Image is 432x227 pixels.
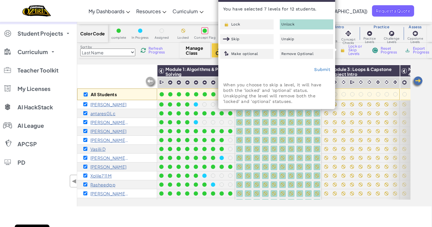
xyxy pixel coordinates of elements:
[149,47,168,54] span: Refresh Progress
[90,182,115,187] p: Rasheedp p
[18,86,50,92] span: My Licenses
[320,25,359,29] h3: Intro
[85,3,133,19] a: My Dashboards
[411,76,423,88] img: Arrow_Left.png
[412,30,418,37] img: IconCapstoneLevel.svg
[403,37,427,44] span: Capstone Levels
[136,8,161,14] span: Resources
[337,38,359,45] span: Concept Checks
[172,8,198,14] span: Curriculum
[90,191,129,196] p: Iris paterson P
[80,31,105,36] span: Color Code
[90,120,129,125] p: Arham Chisty C
[408,66,430,92] span: Module 4: Game Design & Capstone Project
[350,79,356,85] img: IconCutscene.svg
[194,36,216,39] span: Concept Flag
[219,2,335,16] p: You have selected 7 levels for 12 students.
[90,138,129,143] p: Lottie D
[223,82,330,104] p: When you choose to skip a level, it will have both the 'locked' and 'optional' status. Unskipping...
[145,76,157,88] img: Arrow_Left_Inactive.png
[90,173,112,178] p: Xolile711 M
[281,22,295,26] span: Unlock
[22,5,51,17] img: Home
[359,25,404,29] h3: Practice
[168,80,173,85] img: IconPracticeLevel.svg
[169,3,207,19] a: Curriculum
[159,79,165,85] img: IconCutscene.svg
[367,79,372,85] img: IconCinematic.svg
[281,37,294,41] span: Unskip
[22,5,51,17] a: Ozaria by CodeCombat logo
[231,52,258,56] span: Make optional
[155,36,169,39] span: Assigned
[176,80,181,85] img: IconPracticeLevel.svg
[90,147,105,151] p: Vasilii D
[18,104,53,110] span: AI HackStack
[314,67,330,72] a: Submit
[212,43,240,57] button: Assign Content
[231,37,240,41] span: Skip
[402,80,407,85] img: IconCapstoneLevel.svg
[358,79,364,85] img: IconCinematic.svg
[223,22,230,27] img: IconLock.svg
[202,80,207,85] img: IconPracticeLevel.svg
[359,37,380,44] span: Practice Levels
[18,49,48,55] span: Curriculum
[133,3,169,19] a: Resources
[380,37,403,44] span: Challenge Levels
[186,45,204,55] span: Manage Class
[80,45,135,49] label: Sort by
[231,22,240,26] span: Lock
[223,51,230,57] img: IconOptionalLevel.svg
[392,79,398,85] img: IconInteractive.svg
[90,164,126,169] p: Aidan M
[281,52,314,56] span: Remove Optional
[91,92,117,97] p: All Students
[18,68,58,73] span: Teacher Toolkit
[18,31,63,36] span: Student Projects
[339,47,346,53] img: IconLock.svg
[372,5,414,17] a: Request a Quote
[405,48,410,53] img: IconArchive.svg
[141,48,146,53] img: IconReload.svg
[372,48,378,53] img: IconReset.svg
[132,36,149,39] span: In Progress
[165,66,234,77] span: Module 1: Algorithms & Problem Solving
[90,155,129,160] p: maillie m
[90,129,126,134] p: Arthur C
[384,79,390,85] img: IconCinematic.svg
[403,25,427,29] h3: Assess
[111,36,126,39] span: complete
[344,29,353,38] img: IconInteractive.svg
[90,102,126,107] p: Jasmine B
[177,36,189,39] span: Locked
[389,30,395,37] img: IconChallengeLevel.svg
[223,36,230,42] img: IconSkippedLevel.svg
[18,123,44,128] span: AI League
[90,111,116,116] p: antaresGL c
[211,80,216,85] img: IconPracticeLevel.svg
[89,8,125,14] span: My Dashboards
[348,45,367,56] span: Lock or Skip Levels
[341,79,347,85] img: IconCinematic.svg
[375,79,381,85] img: IconInteractive.svg
[413,47,432,54] span: Export Progress
[330,66,392,77] span: Module 3: Loops & Capstone Project Intro
[193,80,199,85] img: IconPracticeLevel.svg
[381,47,399,54] span: Reset Progress
[367,30,373,37] img: IconPracticeLevel.svg
[185,80,190,85] img: IconPracticeLevel.svg
[72,177,77,186] span: ◀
